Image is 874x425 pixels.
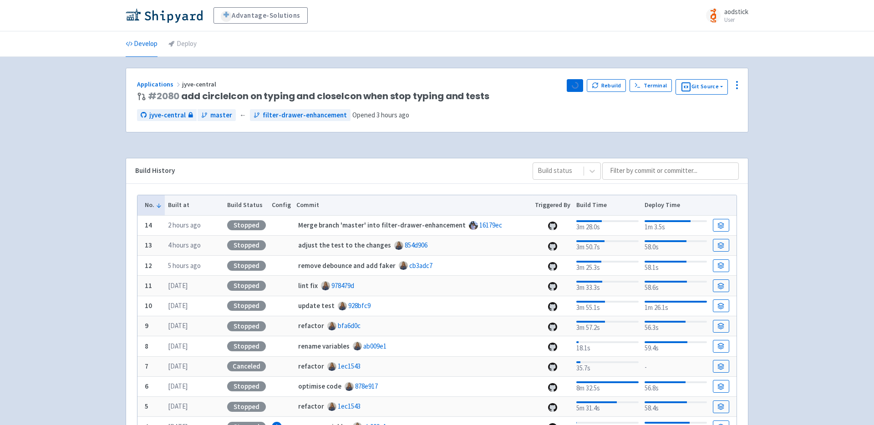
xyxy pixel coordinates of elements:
[363,342,386,350] a: ab009e1
[338,402,361,410] a: 1ec1543
[713,360,729,373] a: Build Details
[137,109,197,121] a: jyve-central
[576,218,639,233] div: 3m 28.0s
[227,361,266,371] div: Canceled
[479,221,502,229] a: 16179ec
[713,340,729,353] a: Build Details
[165,195,224,215] th: Built at
[168,382,188,390] time: [DATE]
[676,79,728,95] button: Git Source
[713,380,729,393] a: Build Details
[587,79,626,92] button: Rebuild
[645,360,707,373] div: -
[724,7,748,16] span: aodstick
[145,200,162,210] button: No.
[338,321,361,330] a: bfa6d0c
[355,382,378,390] a: 878e917
[148,91,489,101] span: add circleIcon on typing and closeIcon when stop typing and tests
[576,279,639,293] div: 3m 33.3s
[227,301,266,311] div: Stopped
[573,195,641,215] th: Build Time
[227,402,266,412] div: Stopped
[298,241,391,249] strong: adjust the test to the changes
[576,379,639,394] div: 8m 32.5s
[576,339,639,354] div: 18.1s
[641,195,710,215] th: Deploy Time
[645,299,707,313] div: 1m 26.1s
[168,31,197,57] a: Deploy
[168,241,201,249] time: 4 hours ago
[645,238,707,253] div: 58.0s
[713,219,729,232] a: Build Details
[576,259,639,273] div: 3m 25.3s
[250,109,351,121] a: filter-drawer-enhancement
[713,239,729,252] a: Build Details
[576,238,639,253] div: 3m 50.7s
[126,31,158,57] a: Develop
[135,166,518,176] div: Build History
[210,110,232,121] span: master
[602,162,739,180] input: Filter by commit or committer...
[331,281,354,290] a: 978479d
[227,240,266,250] div: Stopped
[145,221,152,229] b: 14
[645,259,707,273] div: 58.1s
[126,8,203,23] img: Shipyard logo
[713,320,729,333] a: Build Details
[376,111,409,119] time: 3 hours ago
[168,342,188,350] time: [DATE]
[227,281,266,291] div: Stopped
[149,110,186,121] span: jyve-central
[298,382,341,390] strong: optimise code
[239,110,246,121] span: ←
[645,339,707,354] div: 59.4s
[713,299,729,312] a: Build Details
[713,259,729,272] a: Build Details
[148,90,179,102] a: #2080
[227,220,266,230] div: Stopped
[168,261,201,270] time: 5 hours ago
[405,241,427,249] a: 854d906
[298,362,324,370] strong: refactor
[294,195,532,215] th: Commit
[145,342,148,350] b: 8
[348,301,371,310] a: 928bfc9
[576,299,639,313] div: 3m 55.1s
[352,111,409,119] span: Opened
[198,109,236,121] a: master
[168,281,188,290] time: [DATE]
[224,195,269,215] th: Build Status
[713,400,729,413] a: Build Details
[213,7,308,24] a: Advantage-Solutions
[168,402,188,410] time: [DATE]
[645,279,707,293] div: 58.6s
[227,321,266,331] div: Stopped
[182,80,218,88] span: jyve-central
[576,400,639,414] div: 5m 31.4s
[409,261,432,270] a: cb3adc7
[168,362,188,370] time: [DATE]
[645,379,707,394] div: 56.8s
[145,261,152,270] b: 12
[724,17,748,23] small: User
[227,341,266,351] div: Stopped
[137,80,182,88] a: Applications
[145,362,148,370] b: 7
[298,342,350,350] strong: rename variables
[298,261,396,270] strong: remove debounce and add faker
[567,79,583,92] button: Loading
[298,402,324,410] strong: refactor
[338,362,361,370] a: 1ec1543
[630,79,672,92] a: Terminal
[576,359,639,374] div: 35.7s
[532,195,574,215] th: Triggered By
[168,221,201,229] time: 2 hours ago
[645,400,707,414] div: 58.4s
[645,218,707,233] div: 1m 3.5s
[298,221,466,229] strong: Merge branch 'master' into filter-drawer-enhancement
[145,281,152,290] b: 11
[645,319,707,333] div: 56.3s
[145,321,148,330] b: 9
[269,195,294,215] th: Config
[145,241,152,249] b: 13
